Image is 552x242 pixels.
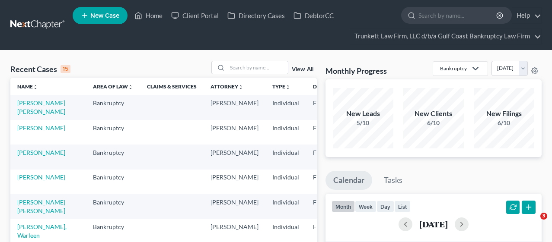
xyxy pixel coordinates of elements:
[333,109,393,119] div: New Leads
[211,83,243,90] a: Attorneyunfold_more
[540,213,547,220] span: 3
[265,194,306,219] td: Individual
[325,66,387,76] h3: Monthly Progress
[204,95,265,119] td: [PERSON_NAME]
[394,201,411,212] button: list
[204,145,265,169] td: [PERSON_NAME]
[376,171,410,190] a: Tasks
[140,78,204,95] th: Claims & Services
[93,83,133,90] a: Area of Lawunfold_more
[227,61,288,74] input: Search by name...
[474,109,534,119] div: New Filings
[130,8,167,23] a: Home
[306,194,348,219] td: FLMB
[377,201,394,212] button: day
[223,8,289,23] a: Directory Cases
[17,198,65,214] a: [PERSON_NAME] [PERSON_NAME]
[17,149,65,156] a: [PERSON_NAME]
[403,109,464,119] div: New Clients
[419,220,448,229] h2: [DATE]
[86,194,140,219] td: Bankruptcy
[355,201,377,212] button: week
[90,13,119,19] span: New Case
[10,64,70,74] div: Recent Cases
[17,99,65,115] a: [PERSON_NAME] [PERSON_NAME]
[306,145,348,169] td: FLMB
[128,85,133,90] i: unfold_more
[86,170,140,194] td: Bankruptcy
[292,66,313,72] a: View All
[86,120,140,145] td: Bankruptcy
[325,171,372,190] a: Calendar
[204,170,265,194] td: [PERSON_NAME]
[403,119,464,127] div: 6/10
[474,119,534,127] div: 6/10
[204,120,265,145] td: [PERSON_NAME]
[350,28,541,44] a: Trunkett Law Firm, LLC d/b/a Gulf Coast Bankruptcy Law Firm
[167,8,223,23] a: Client Portal
[33,85,38,90] i: unfold_more
[306,170,348,194] td: FLMB
[17,223,67,239] a: [PERSON_NAME], Warleen
[440,65,467,72] div: Bankruptcy
[313,83,341,90] a: Districtunfold_more
[238,85,243,90] i: unfold_more
[17,124,65,132] a: [PERSON_NAME]
[265,120,306,145] td: Individual
[332,201,355,212] button: month
[289,8,338,23] a: DebtorCC
[17,83,38,90] a: Nameunfold_more
[265,145,306,169] td: Individual
[61,65,70,73] div: 15
[204,194,265,219] td: [PERSON_NAME]
[86,145,140,169] td: Bankruptcy
[285,85,290,90] i: unfold_more
[523,213,543,233] iframe: Intercom live chat
[17,173,65,181] a: [PERSON_NAME]
[265,95,306,119] td: Individual
[86,95,140,119] td: Bankruptcy
[272,83,290,90] a: Typeunfold_more
[306,120,348,145] td: FLMB
[333,119,393,127] div: 5/10
[512,8,541,23] a: Help
[306,95,348,119] td: FLMB
[418,7,498,23] input: Search by name...
[265,170,306,194] td: Individual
